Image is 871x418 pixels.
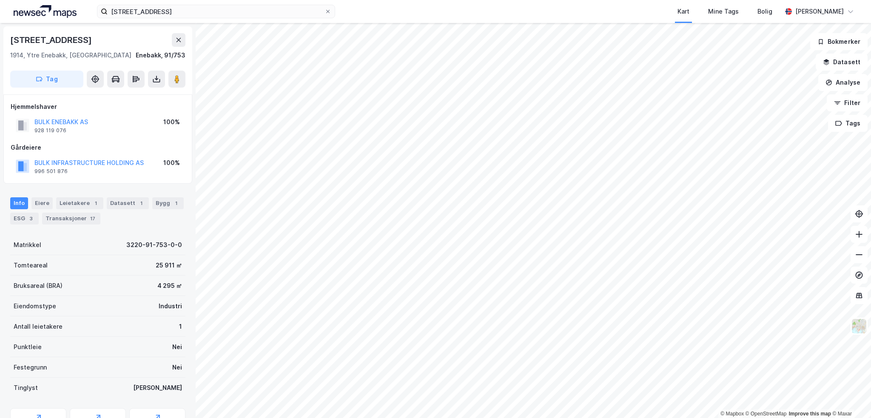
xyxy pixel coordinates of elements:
div: 1 [172,199,180,208]
div: Industri [159,301,182,311]
iframe: Chat Widget [828,377,871,418]
button: Filter [827,94,868,111]
input: Søk på adresse, matrikkel, gårdeiere, leietakere eller personer [108,5,324,18]
div: Bygg [152,197,184,209]
div: Bolig [757,6,772,17]
div: 928 119 076 [34,127,66,134]
div: ESG [10,213,39,225]
img: Z [851,318,867,334]
div: Kontrollprogram for chat [828,377,871,418]
div: [PERSON_NAME] [133,383,182,393]
div: 4 295 ㎡ [157,281,182,291]
div: 3220-91-753-0-0 [126,240,182,250]
div: Eiere [31,197,53,209]
div: Festegrunn [14,362,47,373]
div: 25 911 ㎡ [156,260,182,270]
div: Bruksareal (BRA) [14,281,63,291]
div: Enebakk, 91/753 [136,50,185,60]
button: Datasett [816,54,868,71]
div: Leietakere [56,197,103,209]
button: Tag [10,71,83,88]
div: Nei [172,342,182,352]
a: OpenStreetMap [746,411,787,417]
div: 100% [163,158,180,168]
div: Antall leietakere [14,321,63,332]
div: 1 [137,199,145,208]
div: 1914, Ytre Enebakk, [GEOGRAPHIC_DATA] [10,50,131,60]
div: Eiendomstype [14,301,56,311]
div: 17 [88,214,97,223]
div: Mine Tags [708,6,739,17]
button: Analyse [818,74,868,91]
div: Transaksjoner [42,213,100,225]
a: Improve this map [789,411,831,417]
div: Nei [172,362,182,373]
div: Matrikkel [14,240,41,250]
div: Punktleie [14,342,42,352]
div: Datasett [107,197,149,209]
div: 1 [91,199,100,208]
div: Gårdeiere [11,142,185,153]
div: 100% [163,117,180,127]
div: Tomteareal [14,260,48,270]
div: Tinglyst [14,383,38,393]
div: Hjemmelshaver [11,102,185,112]
button: Bokmerker [810,33,868,50]
button: Tags [828,115,868,132]
div: [STREET_ADDRESS] [10,33,94,47]
a: Mapbox [720,411,744,417]
img: logo.a4113a55bc3d86da70a041830d287a7e.svg [14,5,77,18]
div: 996 501 876 [34,168,68,175]
div: 3 [27,214,35,223]
div: 1 [179,321,182,332]
div: Info [10,197,28,209]
div: Kart [677,6,689,17]
div: [PERSON_NAME] [795,6,844,17]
